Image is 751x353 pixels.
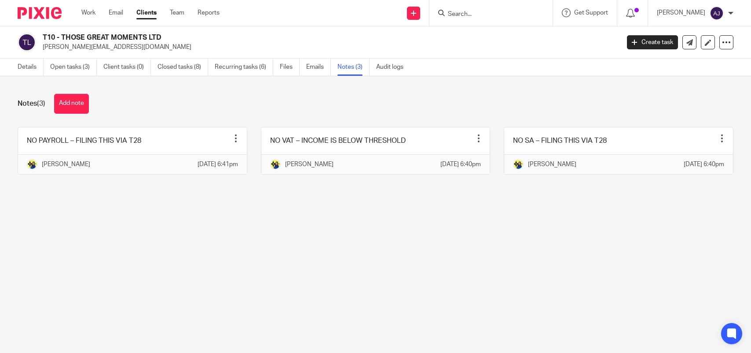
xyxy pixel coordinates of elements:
[215,59,273,76] a: Recurring tasks (6)
[280,59,300,76] a: Files
[684,160,724,169] p: [DATE] 6:40pm
[18,59,44,76] a: Details
[18,33,36,52] img: svg%3E
[447,11,526,19] input: Search
[440,160,481,169] p: [DATE] 6:40pm
[285,160,333,169] p: [PERSON_NAME]
[574,10,608,16] span: Get Support
[528,160,576,169] p: [PERSON_NAME]
[103,59,151,76] a: Client tasks (0)
[18,7,62,19] img: Pixie
[81,8,95,17] a: Work
[376,59,410,76] a: Audit logs
[198,160,238,169] p: [DATE] 6:41pm
[42,160,90,169] p: [PERSON_NAME]
[109,8,123,17] a: Email
[198,8,220,17] a: Reports
[337,59,370,76] a: Notes (3)
[27,159,37,170] img: Bobo-Starbridge%201.jpg
[43,33,499,42] h2: T10 - THOSE GREAT MOMENTS LTD
[710,6,724,20] img: svg%3E
[513,159,524,170] img: Bobo-Starbridge%201.jpg
[170,8,184,17] a: Team
[136,8,157,17] a: Clients
[18,99,45,108] h1: Notes
[657,8,705,17] p: [PERSON_NAME]
[50,59,97,76] a: Open tasks (3)
[306,59,331,76] a: Emails
[270,159,281,170] img: Bobo-Starbridge%201.jpg
[54,94,89,114] button: Add note
[43,43,614,52] p: [PERSON_NAME][EMAIL_ADDRESS][DOMAIN_NAME]
[158,59,208,76] a: Closed tasks (8)
[627,35,678,49] a: Create task
[37,100,45,107] span: (3)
